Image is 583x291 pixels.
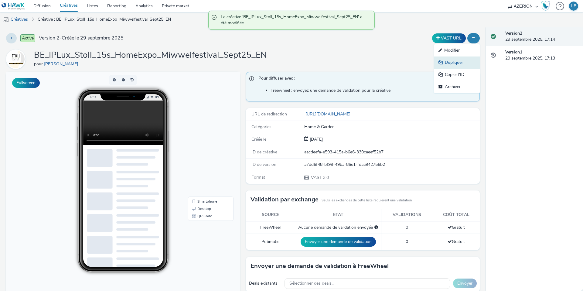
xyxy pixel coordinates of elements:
a: Copier l'ID [434,69,480,81]
a: Hawk Academy [541,1,553,11]
span: Pour diffuser avec : [258,75,473,83]
div: Sélectionnez un deal ci-dessous et cliquez sur Envoyer pour envoyer une demande de validation à F... [374,224,378,231]
img: undefined Logo [2,2,25,10]
h3: Validation par exchange [251,195,319,204]
div: Création 29 septembre 2025, 17:13 [309,136,323,142]
th: Source [246,209,295,221]
span: Créée le [251,136,266,142]
div: 29 septembre 2025, 17:14 [505,30,578,43]
a: Créative : BE_IPLux_Stoll_15s_HomeExpo_Miwwelfestival_Sept25_EN [35,12,174,27]
small: Seuls les exchanges de cette liste requièrent une validation [322,198,412,203]
button: Envoyer une demande de validation [301,237,376,247]
div: Deals existants [249,280,281,286]
a: Modifier [434,44,480,56]
span: Sélectionner des deals... [289,281,334,286]
span: ID de version [251,162,276,167]
a: Archiver [434,81,480,93]
div: a7dd6f48-bf99-49ba-86e1-fdaa942756b2 [304,162,479,168]
img: mobile [3,17,9,23]
span: Catégories [251,124,271,130]
div: Dupliquer la créative en un VAST URL [431,33,467,43]
li: Freewheel : envoyez une demande de validation pour la créative [271,87,476,94]
td: Pubmatic [246,234,295,250]
button: Fullscreen [12,78,40,88]
span: La créative 'BE_IPLux_Stoll_15s_HomeExpo_Miwwelfestival_Sept25_EN' a été modifiée [221,14,368,26]
span: Smartphone [191,128,211,131]
span: 0 [406,224,408,230]
span: URL de redirection [251,111,287,117]
span: [DATE] [309,136,323,142]
img: Hawk Academy [541,1,550,11]
li: QR Code [183,140,226,148]
th: Validations [381,209,433,221]
span: 0 [406,239,408,245]
h3: Envoyer une demande de validation à FreeWheel [251,262,389,271]
strong: Version 1 [505,49,522,55]
div: Aucune demande de validation envoyée [298,224,378,231]
span: 17:14 [84,23,90,27]
span: QR Code [191,142,206,146]
h1: BE_IPLux_Stoll_15s_HomeExpo_Miwwelfestival_Sept25_EN [34,50,267,61]
div: LB [571,2,576,11]
th: Coût total [433,209,480,221]
span: Gratuit [448,224,465,230]
span: VAST 3.0 [310,175,329,180]
div: aacdeefa-e593-415a-b6e6-330caeef52b7 [304,149,479,155]
li: Desktop [183,133,226,140]
span: Version 2 - Créée le 29 septembre 2025 [39,35,124,42]
strong: Version 2 [505,30,522,36]
a: Dupliquer [434,56,480,69]
a: [URL][DOMAIN_NAME] [304,111,353,117]
td: FreeWheel [246,221,295,234]
span: Activé [20,34,35,42]
span: pour [34,61,44,67]
span: Format [251,174,265,180]
span: Desktop [191,135,205,139]
a: Stoll [6,56,28,62]
div: Home & Garden [304,124,479,130]
span: Gratuit [448,239,465,245]
th: Etat [295,209,381,221]
li: Smartphone [183,126,226,133]
button: Envoyer [453,279,477,288]
span: ID de créative [251,149,277,155]
img: Stoll [7,48,25,70]
div: 29 septembre 2025, 17:13 [505,49,578,62]
button: VAST URL [432,33,466,43]
a: [PERSON_NAME] [44,61,80,67]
